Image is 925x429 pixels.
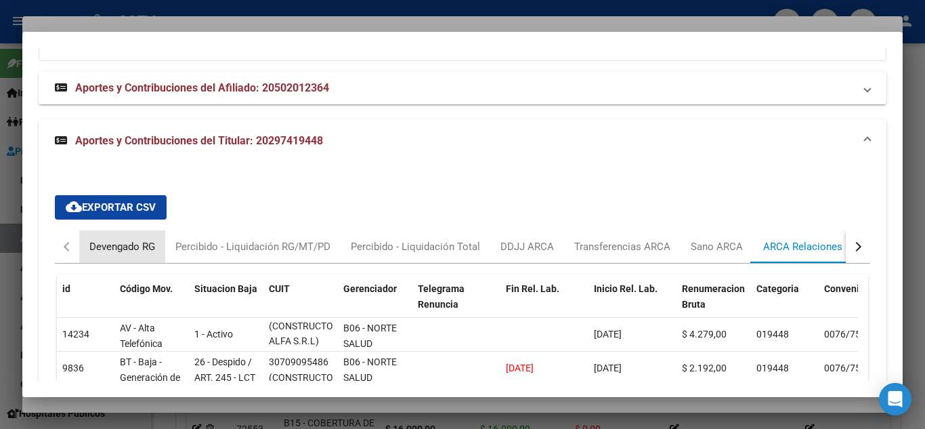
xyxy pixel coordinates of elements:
button: Exportar CSV [55,195,167,220]
datatable-header-cell: Código Mov. [114,274,189,334]
span: Aportes y Contribuciones del Titular: 20297419448 [75,134,323,147]
mat-expansion-panel-header: Aportes y Contribuciones del Titular: 20297419448 [39,119,886,163]
span: Situacion Baja [194,283,257,294]
span: 14234 [62,329,89,340]
datatable-header-cell: Inicio Rel. Lab. [588,274,676,334]
span: Renumeracion Bruta [682,283,745,310]
span: 1 - Activo [194,329,233,340]
span: Exportar CSV [66,201,156,213]
div: Percibido - Liquidación Total [351,239,480,254]
span: 019448 [756,329,789,340]
span: BT - Baja - Generación de Clave [120,356,180,399]
span: B06 - NORTE SALUD [343,356,397,383]
span: $ 2.192,00 [682,363,727,373]
datatable-header-cell: Telegrama Renuncia [412,274,500,334]
div: 30709095486 [269,354,328,370]
datatable-header-cell: id [57,274,114,334]
span: 0076/75 [824,363,861,373]
datatable-header-cell: Gerenciador [338,274,412,334]
span: (CONSTRUCTORA ALFA S.R.L) [269,321,345,347]
div: Transferencias ARCA [574,239,670,254]
span: 26 - Despido / ART. 245 - LCT [194,356,255,383]
span: 019448 [756,363,789,373]
datatable-header-cell: Renumeracion Bruta [676,274,751,334]
datatable-header-cell: Fin Rel. Lab. [500,274,588,334]
span: [DATE] [594,329,622,340]
span: Inicio Rel. Lab. [594,283,658,294]
span: [DATE] [506,363,534,373]
span: Categoria [756,283,799,294]
span: [DATE] [594,363,622,373]
div: ARCA Relaciones Laborales [763,239,890,254]
span: id [62,283,70,294]
mat-icon: cloud_download [66,199,82,215]
span: (CONSTRUCTORA ALFA S.R.L) [269,372,345,399]
span: 0076/75 [824,329,861,340]
datatable-header-cell: Convenio [819,274,886,334]
div: Percibido - Liquidación RG/MT/PD [175,239,330,254]
span: Gerenciador [343,283,397,294]
span: Código Mov. [120,283,173,294]
datatable-header-cell: CUIT [263,274,338,334]
div: Devengado RG [89,239,155,254]
span: Convenio [824,283,865,294]
span: Fin Rel. Lab. [506,283,559,294]
div: Sano ARCA [691,239,743,254]
datatable-header-cell: Situacion Baja [189,274,263,334]
span: B06 - NORTE SALUD [343,323,397,349]
div: Open Intercom Messenger [879,383,911,415]
div: DDJJ ARCA [500,239,554,254]
span: Telegrama Renuncia [418,283,465,310]
span: Aportes y Contribuciones del Afiliado: 20502012364 [75,81,329,94]
span: 9836 [62,363,84,373]
span: AV - Alta Telefónica Confirmada [120,323,170,365]
span: $ 4.279,00 [682,329,727,340]
datatable-header-cell: Categoria [751,274,819,334]
mat-expansion-panel-header: Aportes y Contribuciones del Afiliado: 20502012364 [39,72,886,104]
span: CUIT [269,283,290,294]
